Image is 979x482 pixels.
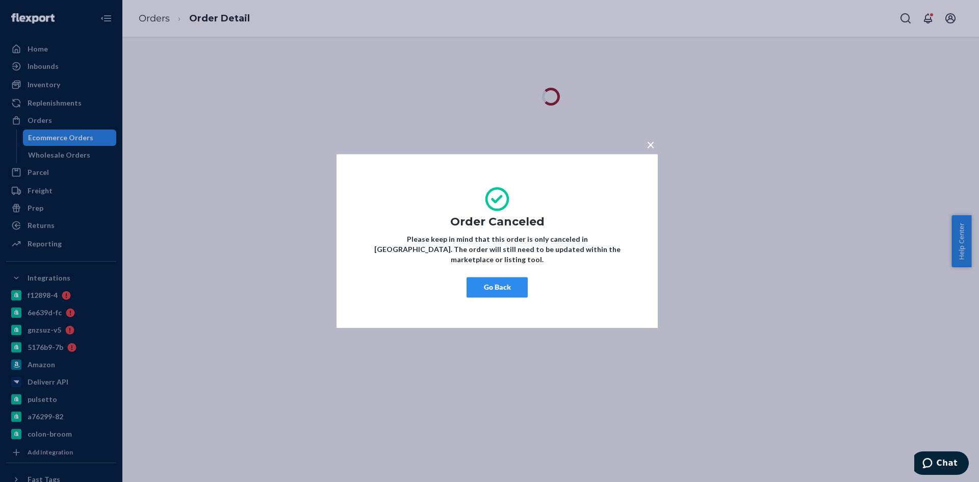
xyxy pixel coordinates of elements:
[467,277,528,297] button: Go Back
[374,235,621,264] strong: Please keep in mind that this order is only canceled in [GEOGRAPHIC_DATA]. The order will still n...
[647,136,655,153] span: ×
[914,451,969,477] iframe: Opens a widget where you can chat to one of our agents
[367,216,627,228] h1: Order Canceled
